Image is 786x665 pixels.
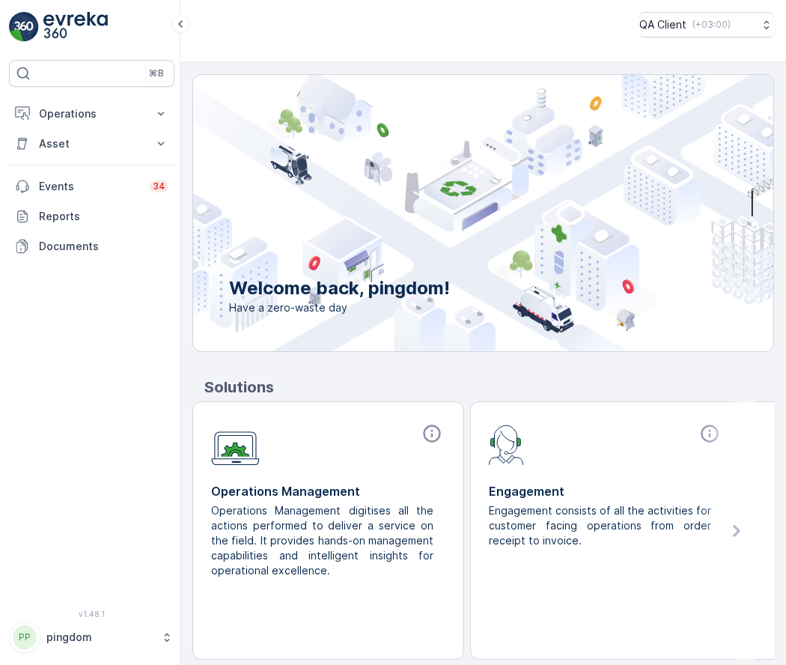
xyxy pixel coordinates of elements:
p: Operations [39,106,144,121]
p: Operations Management digitises all the actions performed to deliver a service on the field. It p... [211,503,433,578]
p: Welcome back, pingdom! [229,276,450,300]
p: ⌘B [149,67,164,79]
p: pingdom [46,630,153,645]
button: Asset [9,129,174,159]
div: PP [13,625,37,649]
p: Asset [39,136,144,151]
button: Operations [9,99,174,129]
a: Events34 [9,171,174,201]
p: Engagement [489,482,723,500]
img: city illustration [126,75,773,351]
img: logo_light-DOdMpM7g.png [43,12,108,42]
p: Operations Management [211,482,445,500]
a: Documents [9,231,174,261]
img: logo [9,12,39,42]
p: QA Client [639,17,686,32]
img: module-icon [211,423,260,466]
p: Documents [39,239,168,254]
p: 34 [153,180,165,192]
img: module-icon [489,423,524,465]
p: Reports [39,209,168,224]
p: Engagement consists of all the activities for customer facing operations from order receipt to in... [489,503,711,548]
a: Reports [9,201,174,231]
span: Have a zero-waste day [229,300,450,315]
p: Solutions [204,376,774,398]
button: PPpingdom [9,622,174,653]
p: Events [39,179,141,194]
span: v 1.48.1 [9,610,174,619]
p: ( +03:00 ) [692,19,731,31]
button: QA Client(+03:00) [639,12,774,37]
